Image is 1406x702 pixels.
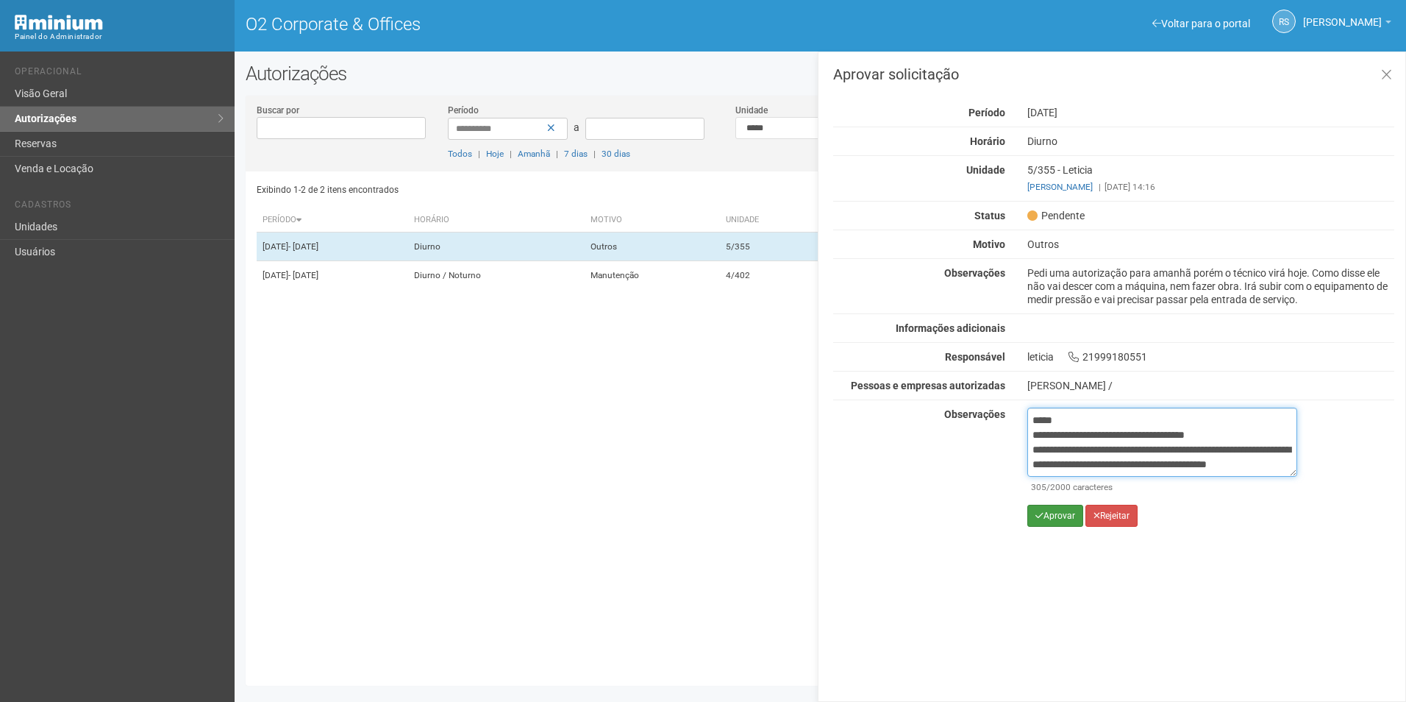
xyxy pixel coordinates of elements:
[833,67,1394,82] h3: Aprovar solicitação
[15,199,224,215] li: Cadastros
[1016,350,1405,364] div: leticia 21999180551
[974,210,1005,221] strong: Status
[1016,238,1405,251] div: Outros
[1016,106,1405,119] div: [DATE]
[486,149,504,159] a: Hoje
[246,63,1395,85] h2: Autorizações
[1027,379,1394,392] div: [PERSON_NAME] /
[257,179,816,201] div: Exibindo 1-2 de 2 itens encontrados
[585,261,720,290] td: Manutenção
[257,233,408,261] td: [DATE]
[720,233,821,261] td: 5/355
[851,380,1005,391] strong: Pessoas e empresas autorizadas
[408,261,585,290] td: Diurno / Noturno
[518,149,550,159] a: Amanhã
[15,66,224,82] li: Operacional
[478,149,480,159] span: |
[510,149,512,159] span: |
[585,208,720,233] th: Motivo
[257,104,299,117] label: Buscar por
[1016,266,1405,306] div: Pedi uma autorização para amanhã porém o técnico virá hoje. Como disse ele não vai descer com a m...
[1027,182,1093,192] a: [PERSON_NAME]
[15,15,103,30] img: Minium
[1031,482,1046,492] span: 305
[448,104,479,117] label: Período
[556,149,558,159] span: |
[564,149,588,159] a: 7 dias
[1031,481,1293,494] div: /2000 caracteres
[15,30,224,43] div: Painel do Administrador
[288,270,318,280] span: - [DATE]
[735,104,768,117] label: Unidade
[1027,505,1083,527] button: Aprovar
[1099,182,1101,192] span: |
[1027,209,1085,222] span: Pendente
[1016,163,1405,194] div: 5/355 - Leticia
[593,149,596,159] span: |
[944,267,1005,279] strong: Observações
[1303,2,1382,28] span: Rayssa Soares Ribeiro
[1027,180,1394,194] div: [DATE] 14:16
[970,135,1005,147] strong: Horário
[246,15,810,34] h1: O2 Corporate & Offices
[968,107,1005,118] strong: Período
[408,233,585,261] td: Diurno
[1152,18,1250,29] a: Voltar para o portal
[574,121,579,133] span: a
[720,208,821,233] th: Unidade
[1272,10,1296,33] a: RS
[1085,505,1138,527] button: Rejeitar
[585,233,720,261] td: Outros
[945,351,1005,363] strong: Responsável
[257,261,408,290] td: [DATE]
[973,238,1005,250] strong: Motivo
[966,164,1005,176] strong: Unidade
[602,149,630,159] a: 30 dias
[944,408,1005,420] strong: Observações
[1371,60,1402,91] a: Fechar
[408,208,585,233] th: Horário
[720,261,821,290] td: 4/402
[896,322,1005,334] strong: Informações adicionais
[1016,135,1405,148] div: Diurno
[1303,18,1391,30] a: [PERSON_NAME]
[448,149,472,159] a: Todos
[257,208,408,233] th: Período
[288,241,318,252] span: - [DATE]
